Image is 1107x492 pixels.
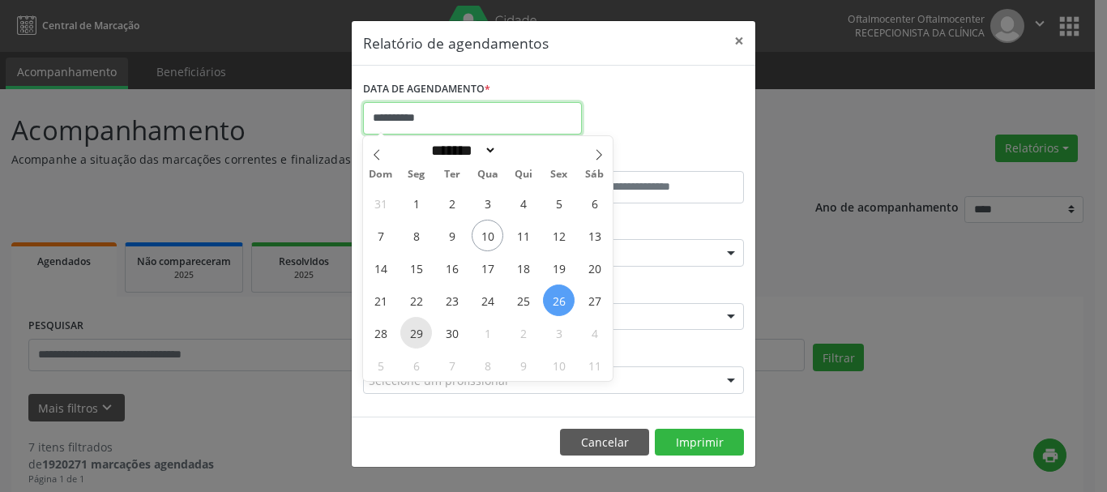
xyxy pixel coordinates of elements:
span: Setembro 9, 2025 [436,220,468,251]
span: Setembro 5, 2025 [543,187,575,219]
span: Setembro 17, 2025 [472,252,503,284]
span: Setembro 21, 2025 [365,285,396,316]
label: ATÉ [558,146,744,171]
span: Outubro 9, 2025 [507,349,539,381]
span: Outubro 7, 2025 [436,349,468,381]
span: Setembro 4, 2025 [507,187,539,219]
span: Setembro 25, 2025 [507,285,539,316]
label: DATA DE AGENDAMENTO [363,77,490,102]
span: Setembro 30, 2025 [436,317,468,349]
span: Setembro 15, 2025 [400,252,432,284]
span: Setembro 11, 2025 [507,220,539,251]
button: Imprimir [655,429,744,456]
span: Setembro 29, 2025 [400,317,432,349]
span: Setembro 7, 2025 [365,220,396,251]
button: Close [723,21,755,61]
span: Qui [506,169,541,180]
span: Setembro 16, 2025 [436,252,468,284]
button: Cancelar [560,429,649,456]
span: Setembro 14, 2025 [365,252,396,284]
h5: Relatório de agendamentos [363,32,549,53]
span: Qua [470,169,506,180]
span: Setembro 24, 2025 [472,285,503,316]
span: Setembro 13, 2025 [579,220,610,251]
span: Outubro 2, 2025 [507,317,539,349]
span: Selecione um profissional [369,372,508,389]
span: Setembro 6, 2025 [579,187,610,219]
span: Setembro 26, 2025 [543,285,575,316]
span: Sáb [577,169,613,180]
span: Outubro 3, 2025 [543,317,575,349]
span: Sex [541,169,577,180]
span: Agosto 31, 2025 [365,187,396,219]
span: Setembro 2, 2025 [436,187,468,219]
span: Outubro 11, 2025 [579,349,610,381]
span: Setembro 23, 2025 [436,285,468,316]
span: Setembro 20, 2025 [579,252,610,284]
span: Dom [363,169,399,180]
span: Outubro 10, 2025 [543,349,575,381]
span: Setembro 22, 2025 [400,285,432,316]
span: Setembro 18, 2025 [507,252,539,284]
span: Setembro 28, 2025 [365,317,396,349]
span: Ter [434,169,470,180]
span: Setembro 3, 2025 [472,187,503,219]
span: Setembro 8, 2025 [400,220,432,251]
span: Setembro 1, 2025 [400,187,432,219]
span: Setembro 19, 2025 [543,252,575,284]
span: Setembro 12, 2025 [543,220,575,251]
span: Outubro 1, 2025 [472,317,503,349]
span: Outubro 5, 2025 [365,349,396,381]
span: Setembro 10, 2025 [472,220,503,251]
select: Month [425,142,497,159]
span: Outubro 6, 2025 [400,349,432,381]
span: Outubro 8, 2025 [472,349,503,381]
span: Outubro 4, 2025 [579,317,610,349]
span: Seg [399,169,434,180]
span: Setembro 27, 2025 [579,285,610,316]
input: Year [497,142,550,159]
